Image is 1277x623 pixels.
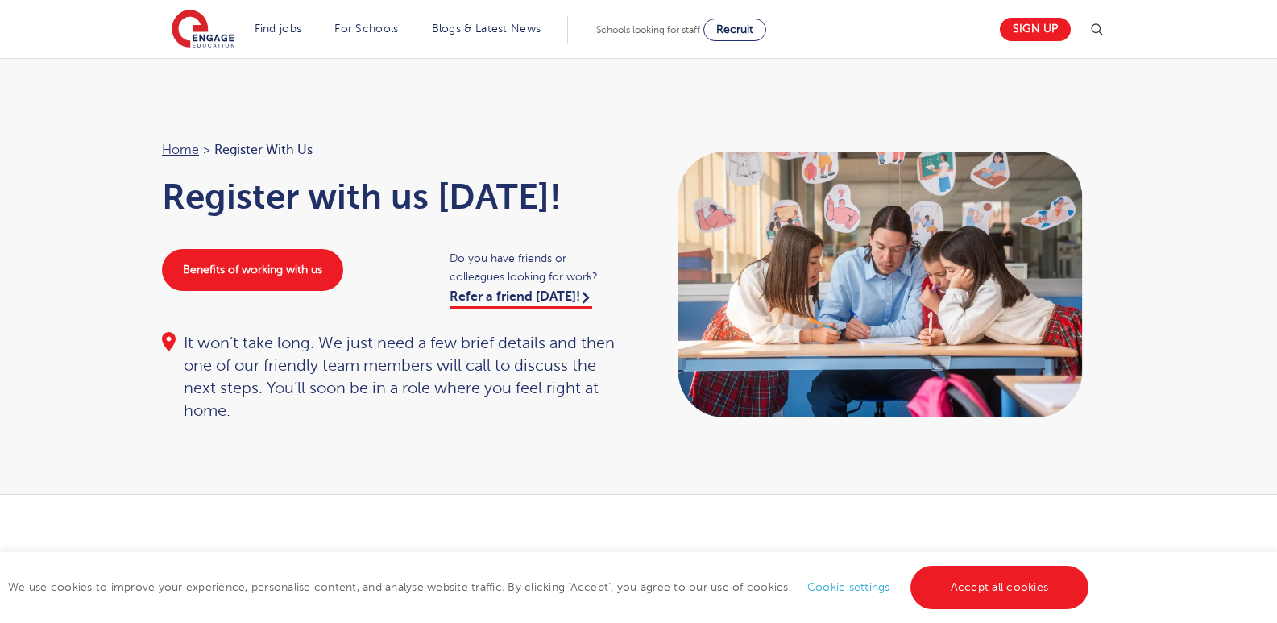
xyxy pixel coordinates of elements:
h1: Register with us [DATE]! [162,177,623,217]
a: Benefits of working with us [162,249,343,291]
a: Cookie settings [807,581,890,593]
a: Find jobs [255,23,302,35]
a: For Schools [334,23,398,35]
a: Sign up [1000,18,1071,41]
span: We use cookies to improve your experience, personalise content, and analyse website traffic. By c... [8,581,1092,593]
span: > [203,143,210,157]
a: Blogs & Latest News [432,23,541,35]
h2: Let us know more about you! [162,551,790,579]
a: Refer a friend [DATE]! [450,289,592,309]
div: It won’t take long. We just need a few brief details and then one of our friendly team members wi... [162,332,623,422]
span: Do you have friends or colleagues looking for work? [450,249,623,286]
img: Engage Education [172,10,234,50]
span: Schools looking for staff [596,24,700,35]
span: Recruit [716,23,753,35]
nav: breadcrumb [162,139,623,160]
a: Accept all cookies [910,566,1089,609]
a: Home [162,143,199,157]
a: Recruit [703,19,766,41]
span: Register with us [214,139,313,160]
